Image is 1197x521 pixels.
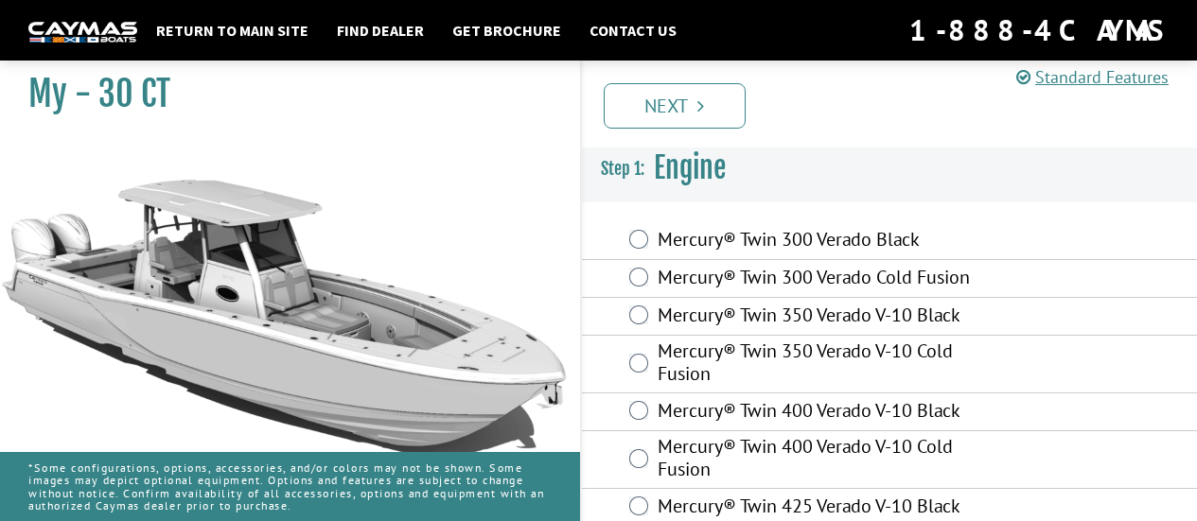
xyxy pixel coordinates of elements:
[658,304,981,331] label: Mercury® Twin 350 Verado V-10 Black
[658,339,981,390] label: Mercury® Twin 350 Verado V-10 Cold Fusion
[28,22,137,42] img: white-logo-c9c8dbefe5ff5ceceb0f0178aa75bf4bb51f6bca0971e226c86eb53dfe498488.png
[909,9,1169,51] div: 1-888-4CAYMAS
[327,18,433,43] a: Find Dealer
[658,435,981,485] label: Mercury® Twin 400 Verado V-10 Cold Fusion
[658,399,981,426] label: Mercury® Twin 400 Verado V-10 Black
[28,452,552,521] p: *Some configurations, options, accessories, and/or colors may not be shown. Some images may depic...
[658,228,981,255] label: Mercury® Twin 300 Verado Black
[1016,66,1169,88] a: Standard Features
[604,83,746,129] a: Next
[443,18,571,43] a: Get Brochure
[658,266,981,293] label: Mercury® Twin 300 Verado Cold Fusion
[28,73,533,115] h1: My - 30 CT
[147,18,318,43] a: Return to main site
[580,18,686,43] a: Contact Us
